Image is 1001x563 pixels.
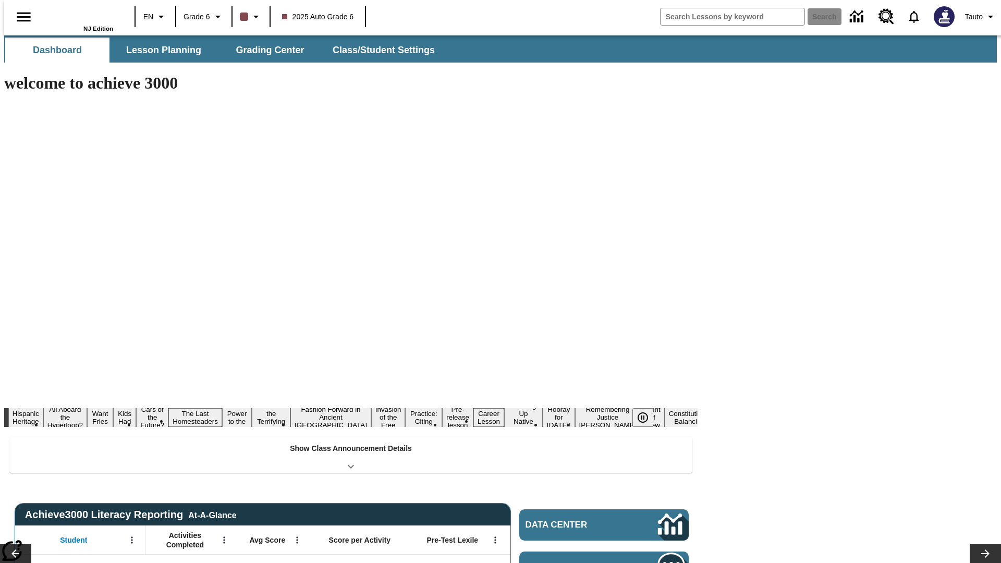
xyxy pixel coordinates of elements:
input: search field [661,8,804,25]
button: Class color is dark brown. Change class color [236,7,266,26]
button: Lesson Planning [112,38,216,63]
button: Slide 15 Hooray for Constitution Day! [543,404,575,431]
span: Avg Score [249,535,285,545]
span: Grade 6 [184,11,210,22]
button: Dashboard [5,38,109,63]
div: SubNavbar [4,35,997,63]
a: Data Center [844,3,872,31]
span: Achieve3000 Literacy Reporting [25,509,237,521]
a: Data Center [519,509,689,541]
button: Pause [632,408,653,427]
span: Tauto [965,11,983,22]
button: Slide 12 Pre-release lesson [442,404,473,431]
a: Notifications [900,3,927,30]
div: SubNavbar [4,38,444,63]
button: Open Menu [124,532,140,548]
a: Resource Center, Will open in new tab [872,3,900,31]
div: Home [45,4,113,32]
button: Slide 10 The Invasion of the Free CD [371,396,406,438]
button: Slide 9 Fashion Forward in Ancient Rome [290,404,371,431]
button: Grade: Grade 6, Select a grade [179,7,228,26]
span: Activities Completed [151,531,219,549]
p: Show Class Announcement Details [290,443,412,454]
button: Grading Center [218,38,322,63]
button: Slide 18 The Constitution's Balancing Act [665,400,715,435]
span: Score per Activity [329,535,391,545]
button: Slide 2 All Aboard the Hyperloop? [43,404,87,431]
button: Open side menu [8,2,39,32]
button: Language: EN, Select a language [139,7,172,26]
button: Lesson carousel, Next [970,544,1001,563]
button: Class/Student Settings [324,38,443,63]
button: Slide 13 Career Lesson [473,408,504,427]
div: At-A-Glance [188,509,236,520]
button: Slide 4 Dirty Jobs Kids Had To Do [113,393,136,443]
button: Open Menu [289,532,305,548]
h1: welcome to achieve 3000 [4,74,698,93]
button: Slide 5 Cars of the Future? [136,404,168,431]
span: Data Center [526,520,623,530]
button: Open Menu [487,532,503,548]
button: Slide 6 The Last Homesteaders [168,408,222,427]
button: Slide 16 Remembering Justice O'Connor [575,404,641,431]
button: Slide 14 Cooking Up Native Traditions [504,400,543,435]
button: Slide 1 ¡Viva Hispanic Heritage Month! [8,400,43,435]
span: Pre-Test Lexile [427,535,479,545]
span: EN [143,11,153,22]
span: 2025 Auto Grade 6 [282,11,354,22]
button: Select a new avatar [927,3,961,30]
button: Slide 3 Do You Want Fries With That? [87,393,113,443]
img: Avatar [934,6,955,27]
span: Student [60,535,87,545]
button: Open Menu [216,532,232,548]
a: Home [45,5,113,26]
button: Profile/Settings [961,7,1001,26]
div: Pause [632,408,664,427]
button: Slide 11 Mixed Practice: Citing Evidence [405,400,442,435]
div: Show Class Announcement Details [9,437,692,473]
span: NJ Edition [83,26,113,32]
button: Slide 8 Attack of the Terrifying Tomatoes [252,400,290,435]
button: Slide 7 Solar Power to the People [222,400,252,435]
